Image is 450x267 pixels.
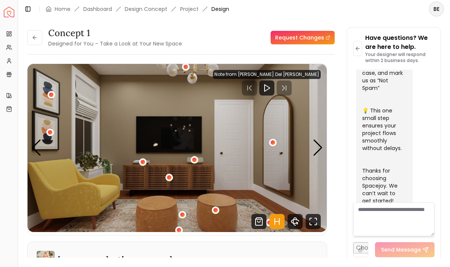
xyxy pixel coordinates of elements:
[313,140,323,156] div: Next slide
[4,7,14,17] a: Spacejoy
[213,70,321,79] div: Note from [PERSON_NAME] Del [PERSON_NAME]
[31,140,41,156] div: Previous slide
[28,64,327,232] div: Carousel
[269,214,285,229] svg: Hotspots Toggle
[28,64,327,232] div: 2 / 3
[365,52,435,64] p: Your designer will respond within 2 business days.
[251,214,266,229] svg: Shop Products from this design
[48,40,182,47] small: Designed for You – Take a Look at Your New Space
[58,255,172,264] h6: [PERSON_NAME] Del [PERSON_NAME]
[288,214,303,229] svg: 360 View
[430,2,443,16] span: BE
[46,5,229,13] nav: breadcrumb
[125,5,167,13] li: Design Concept
[83,5,112,13] a: Dashboard
[28,64,327,232] img: Design Render 3
[365,33,435,52] p: Have questions? We are here to help.
[429,2,444,17] button: BE
[211,5,229,13] span: Design
[4,7,14,17] img: Spacejoy Logo
[55,5,70,13] a: Home
[262,83,271,93] svg: Play
[271,31,335,44] a: Request Changes
[306,214,321,229] svg: Fullscreen
[48,27,182,39] h3: concept 1
[180,5,199,13] a: Project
